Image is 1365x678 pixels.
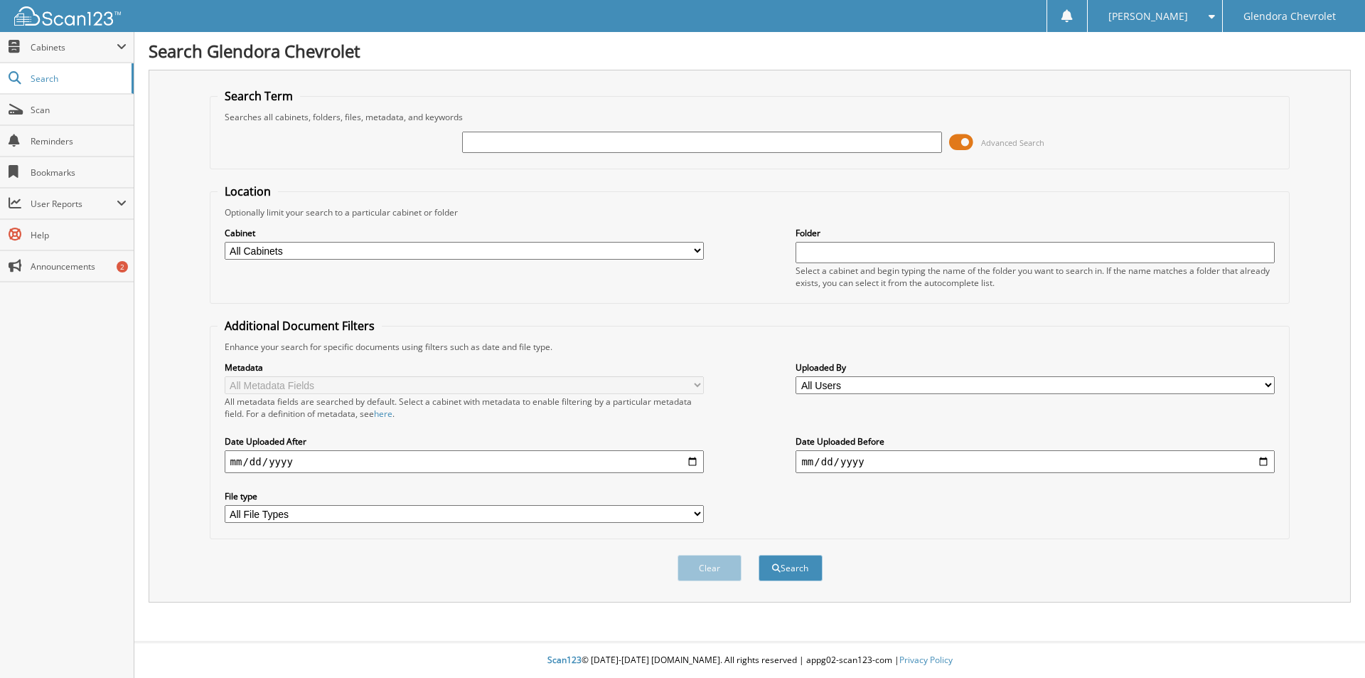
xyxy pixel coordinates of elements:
span: Advanced Search [981,137,1044,148]
div: All metadata fields are searched by default. Select a cabinet with metadata to enable filtering b... [225,396,704,420]
label: Uploaded By [796,361,1275,374]
input: end [796,450,1275,473]
label: Date Uploaded After [225,435,704,447]
a: here [374,408,392,420]
a: Privacy Policy [899,654,953,666]
img: scan123-logo-white.svg [14,6,121,26]
legend: Search Term [218,88,300,104]
span: Reminders [31,135,127,147]
span: Glendora Chevrolet [1243,12,1336,21]
span: Scan123 [547,654,582,666]
div: 2 [117,261,128,272]
h1: Search Glendora Chevrolet [149,39,1351,63]
span: Bookmarks [31,166,127,179]
label: Metadata [225,361,704,374]
input: start [225,450,704,473]
span: Scan [31,104,127,116]
legend: Additional Document Filters [218,318,382,334]
label: File type [225,490,704,502]
span: User Reports [31,198,117,210]
div: Enhance your search for specific documents using filters such as date and file type. [218,341,1283,353]
div: Select a cabinet and begin typing the name of the folder you want to search in. If the name match... [796,265,1275,289]
span: Search [31,73,124,85]
button: Search [759,555,823,581]
label: Folder [796,227,1275,239]
legend: Location [218,184,278,199]
button: Clear [678,555,742,581]
label: Cabinet [225,227,704,239]
div: © [DATE]-[DATE] [DOMAIN_NAME]. All rights reserved | appg02-scan123-com | [134,643,1365,678]
span: Help [31,229,127,241]
span: Announcements [31,260,127,272]
span: [PERSON_NAME] [1108,12,1188,21]
div: Searches all cabinets, folders, files, metadata, and keywords [218,111,1283,123]
label: Date Uploaded Before [796,435,1275,447]
div: Optionally limit your search to a particular cabinet or folder [218,206,1283,218]
span: Cabinets [31,41,117,53]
